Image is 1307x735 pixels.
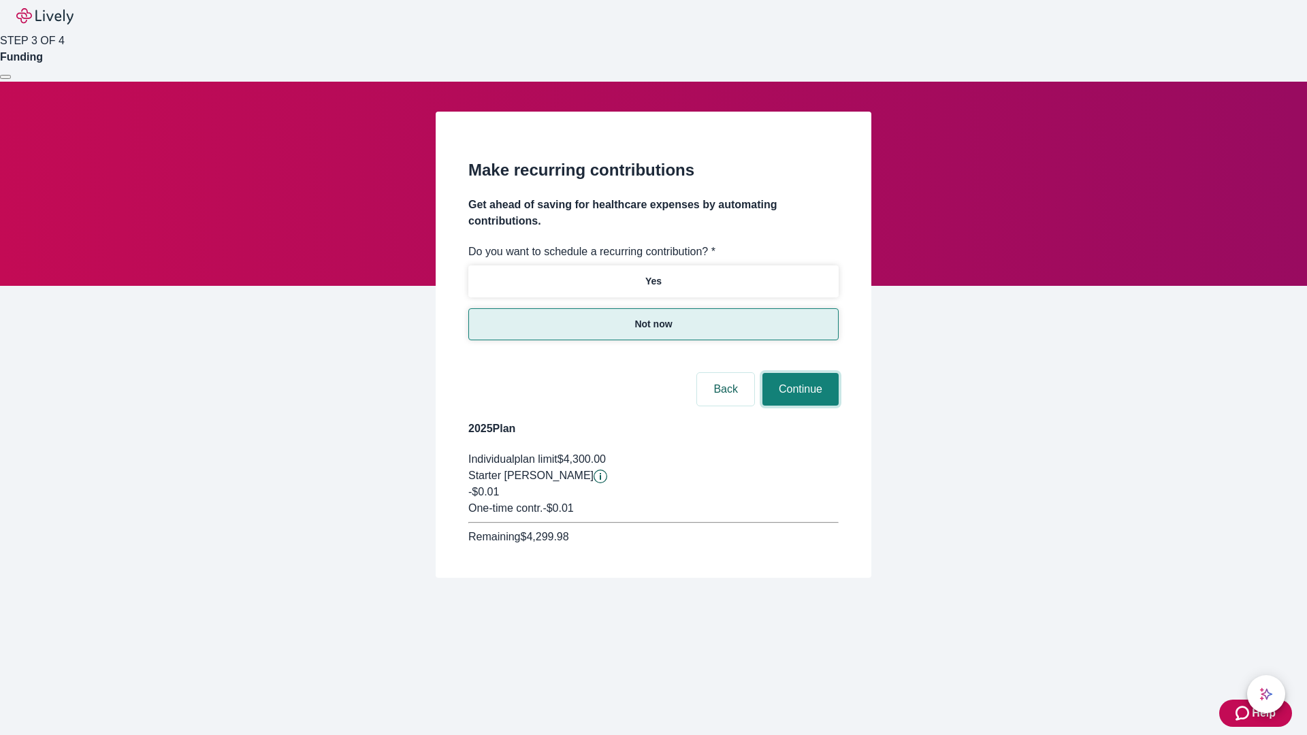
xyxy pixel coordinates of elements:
img: Lively [16,8,74,24]
svg: Zendesk support icon [1236,705,1252,721]
span: $4,300.00 [558,453,606,465]
span: $4,299.98 [520,531,568,542]
label: Do you want to schedule a recurring contribution? * [468,244,715,260]
button: Zendesk support iconHelp [1219,700,1292,727]
button: Back [697,373,754,406]
button: Not now [468,308,839,340]
span: Help [1252,705,1276,721]
span: Starter [PERSON_NAME] [468,470,594,481]
span: Remaining [468,531,520,542]
span: - $0.01 [543,502,573,514]
p: Yes [645,274,662,289]
button: chat [1247,675,1285,713]
button: Yes [468,265,839,297]
h2: Make recurring contributions [468,158,839,182]
button: Continue [762,373,839,406]
span: One-time contr. [468,502,543,514]
button: Lively will contribute $0.01 to establish your account [594,470,607,483]
span: Individual plan limit [468,453,558,465]
p: Not now [634,317,672,331]
h4: 2025 Plan [468,421,839,437]
svg: Lively AI Assistant [1259,687,1273,701]
svg: Starter penny details [594,470,607,483]
h4: Get ahead of saving for healthcare expenses by automating contributions. [468,197,839,229]
span: -$0.01 [468,486,499,497]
